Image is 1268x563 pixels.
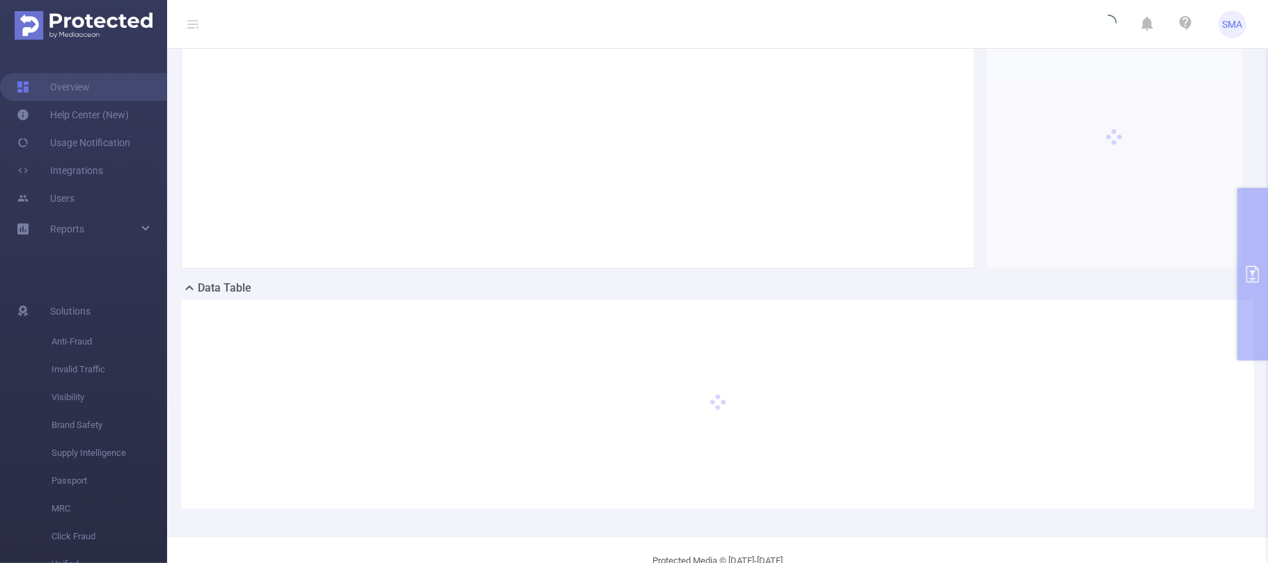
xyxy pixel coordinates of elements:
a: Help Center (New) [17,101,129,129]
span: MRC [52,495,167,523]
span: Supply Intelligence [52,439,167,467]
span: Solutions [50,297,91,325]
span: Invalid Traffic [52,356,167,383]
span: Visibility [52,383,167,411]
img: Protected Media [15,11,152,40]
span: Passport [52,467,167,495]
a: Reports [50,215,84,243]
a: Integrations [17,157,103,184]
a: Overview [17,73,90,101]
span: Reports [50,223,84,235]
span: Brand Safety [52,411,167,439]
i: icon: loading [1100,15,1117,34]
a: Usage Notification [17,129,130,157]
span: Anti-Fraud [52,328,167,356]
h2: Data Table [198,280,251,296]
a: Users [17,184,75,212]
span: Click Fraud [52,523,167,550]
span: SMA [1223,10,1243,38]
